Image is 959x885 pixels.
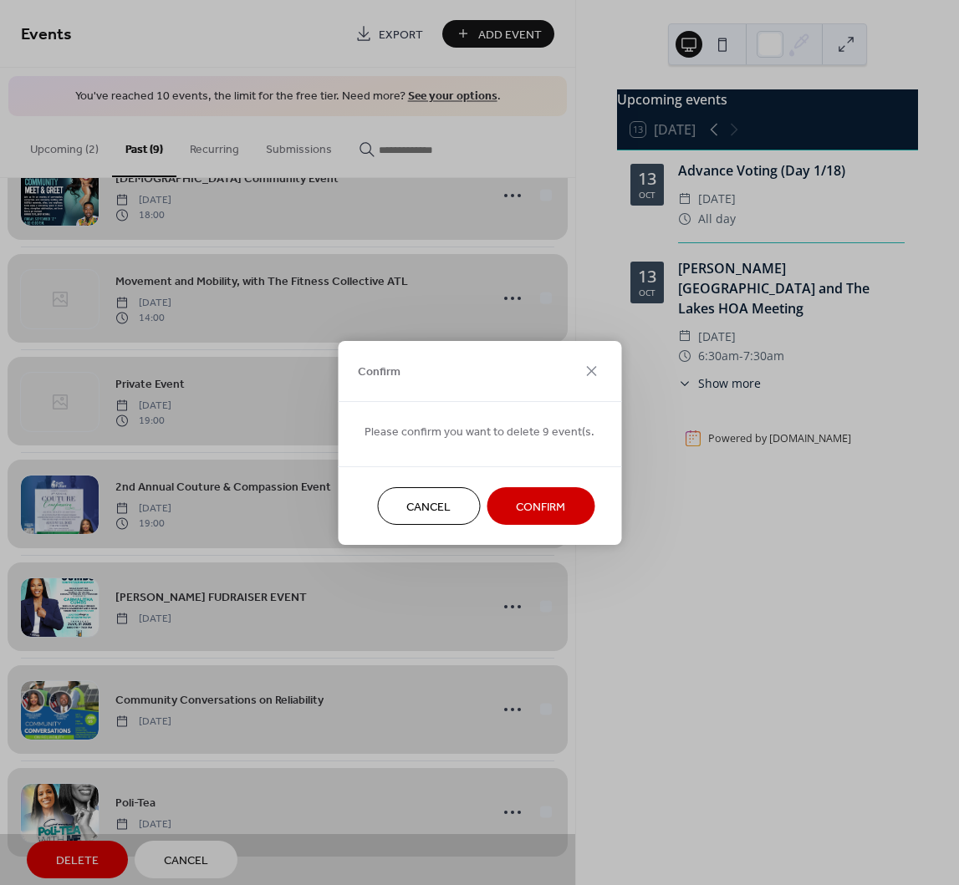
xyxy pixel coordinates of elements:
span: Confirm [516,498,565,516]
span: Cancel [406,498,451,516]
span: Please confirm you want to delete 9 event(s. [365,423,594,440]
span: Confirm [358,364,400,381]
button: Cancel [377,487,480,525]
button: Confirm [487,487,594,525]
